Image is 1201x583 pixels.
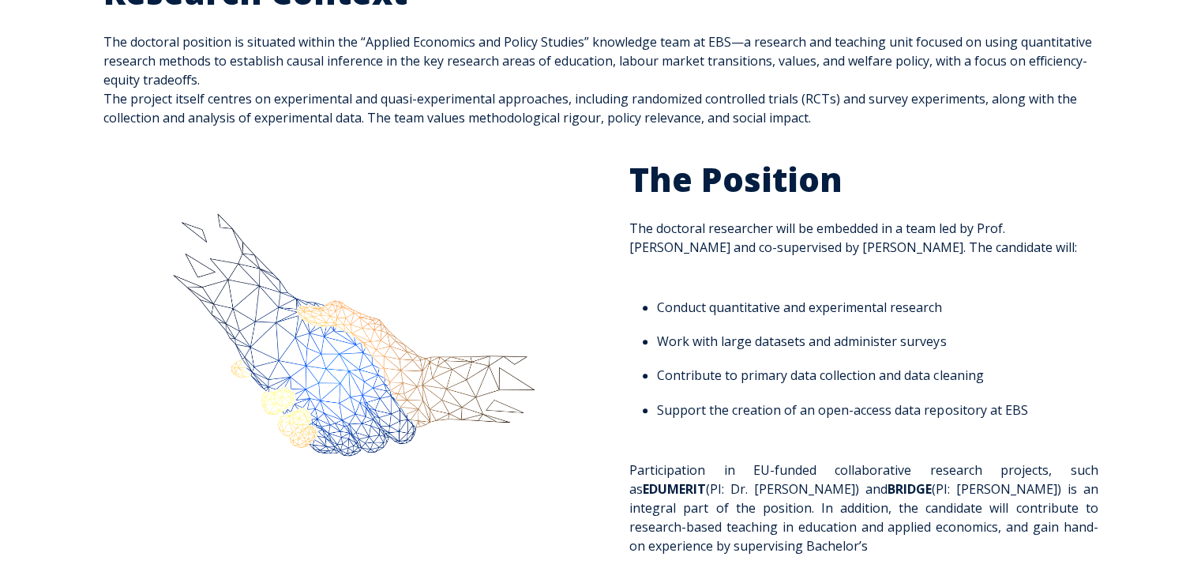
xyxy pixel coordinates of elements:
span: duct quantitative and experimental research [681,299,942,316]
p: Participation in EU-funded collaborative research projects, such as (PI: Dr. [PERSON_NAME]) and (... [629,442,1098,555]
span: The doctoral researcher will be embedded in a team led by Prof. [PERSON_NAME] and co-supervised b... [629,159,1098,555]
li: Contribute to primary data collection and data cleaning [657,363,1089,388]
li: Work with large datasets and administer surveys [657,329,1089,354]
li: Con [657,295,1089,320]
h2: The Position [629,159,1098,201]
span: EDUMERIT [643,480,706,498]
li: Support the creation of an open-access data repository at EBS [657,397,1089,423]
span: BRIDGE [888,480,932,498]
img: img-ebs-hand [103,182,572,545]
